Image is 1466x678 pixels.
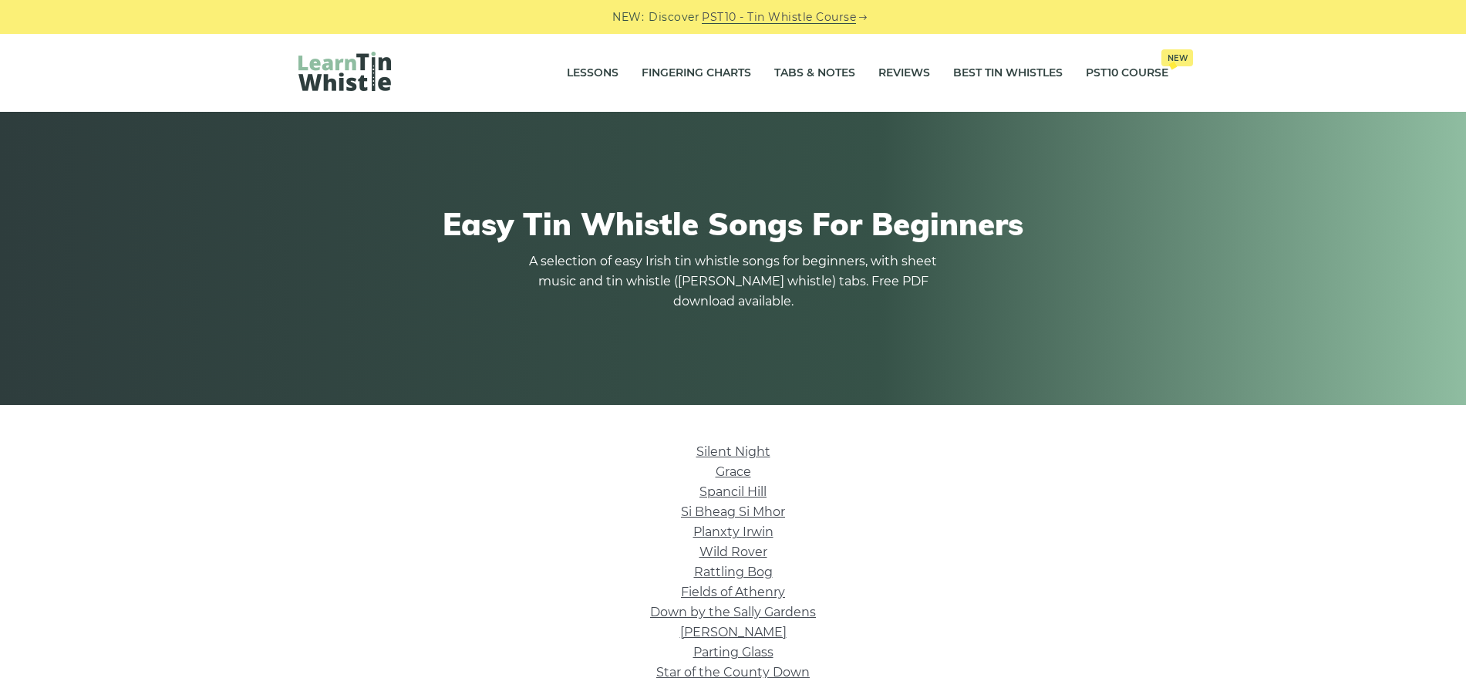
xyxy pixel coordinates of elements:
[1086,54,1168,93] a: PST10 CourseNew
[774,54,855,93] a: Tabs & Notes
[696,444,770,459] a: Silent Night
[693,645,773,659] a: Parting Glass
[878,54,930,93] a: Reviews
[681,585,785,599] a: Fields of Athenry
[693,525,773,539] a: Planxty Irwin
[681,504,785,519] a: Si­ Bheag Si­ Mhor
[694,565,773,579] a: Rattling Bog
[650,605,816,619] a: Down by the Sally Gardens
[699,545,767,559] a: Wild Rover
[525,251,942,312] p: A selection of easy Irish tin whistle songs for beginners, with sheet music and tin whistle ([PER...
[298,52,391,91] img: LearnTinWhistle.com
[680,625,787,639] a: [PERSON_NAME]
[567,54,618,93] a: Lessons
[953,54,1063,93] a: Best Tin Whistles
[699,484,767,499] a: Spancil Hill
[1161,49,1193,66] span: New
[642,54,751,93] a: Fingering Charts
[298,205,1168,242] h1: Easy Tin Whistle Songs For Beginners
[716,464,751,479] a: Grace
